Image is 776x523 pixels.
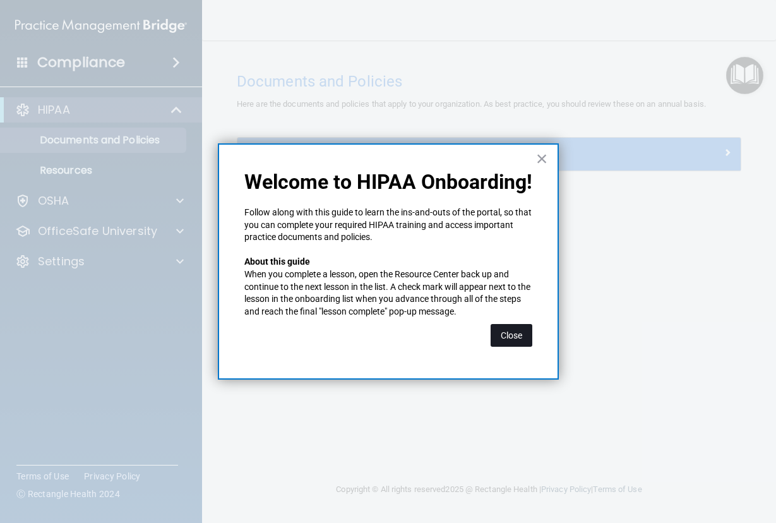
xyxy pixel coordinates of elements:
p: Welcome to HIPAA Onboarding! [244,170,532,194]
iframe: Drift Widget Chat Controller [558,433,761,484]
button: Close [491,324,532,347]
p: When you complete a lesson, open the Resource Center back up and continue to the next lesson in t... [244,268,532,318]
button: Close [536,148,548,169]
p: Follow along with this guide to learn the ins-and-outs of the portal, so that you can complete yo... [244,207,532,244]
strong: About this guide [244,256,310,267]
